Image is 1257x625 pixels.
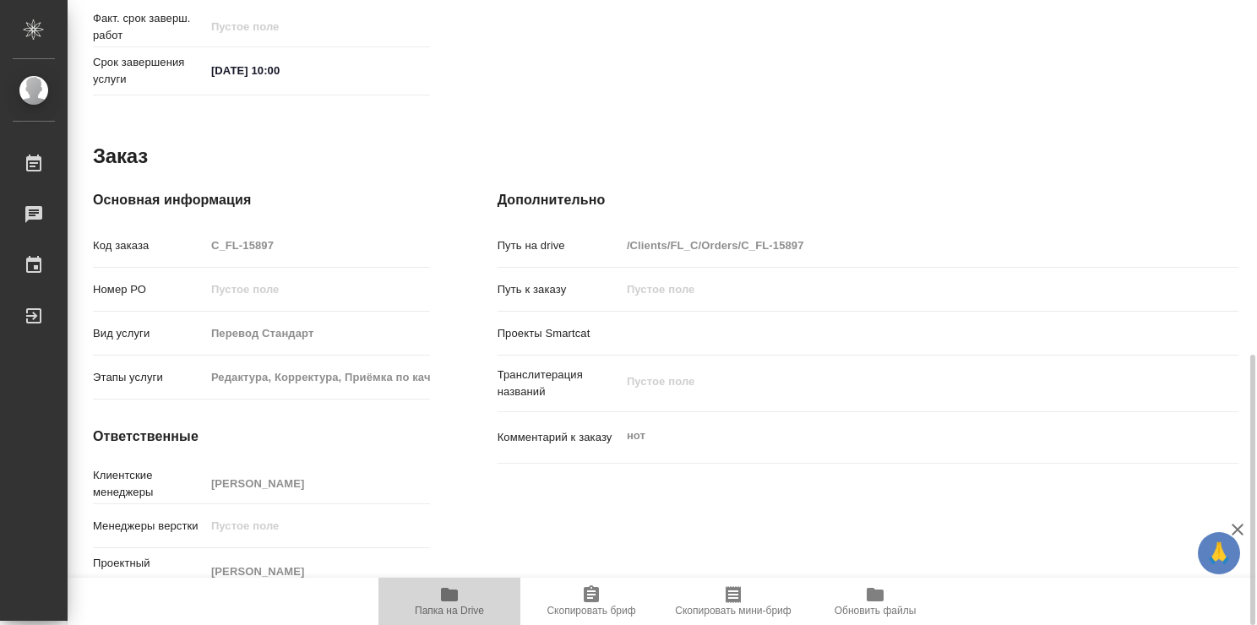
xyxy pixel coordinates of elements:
input: Пустое поле [205,471,430,496]
span: Скопировать мини-бриф [675,605,791,617]
h2: Заказ [93,143,148,170]
h4: Основная информация [93,190,430,210]
input: Пустое поле [205,559,430,584]
span: 🙏 [1205,535,1233,571]
input: Пустое поле [205,321,430,345]
p: Комментарий к заказу [498,429,621,446]
button: Обновить файлы [804,578,946,625]
p: Транслитерация названий [498,367,621,400]
textarea: нот [621,421,1177,450]
p: Факт. срок заверш. работ [93,10,205,44]
button: Скопировать бриф [520,578,662,625]
input: Пустое поле [205,277,430,302]
p: Клиентские менеджеры [93,467,205,501]
input: Пустое поле [205,365,430,389]
button: 🙏 [1198,532,1240,574]
p: Путь к заказу [498,281,621,298]
input: Пустое поле [205,14,353,39]
p: Этапы услуги [93,369,205,386]
input: Пустое поле [205,514,430,538]
button: Скопировать мини-бриф [662,578,804,625]
span: Скопировать бриф [547,605,635,617]
p: Код заказа [93,237,205,254]
h4: Ответственные [93,427,430,447]
input: Пустое поле [205,233,430,258]
input: Пустое поле [621,233,1177,258]
p: Проектный менеджер [93,555,205,589]
input: Пустое поле [621,277,1177,302]
p: Менеджеры верстки [93,518,205,535]
span: Обновить файлы [835,605,917,617]
h4: Дополнительно [498,190,1238,210]
p: Проекты Smartcat [498,325,621,342]
p: Срок завершения услуги [93,54,205,88]
p: Номер РО [93,281,205,298]
span: Папка на Drive [415,605,484,617]
input: ✎ Введи что-нибудь [205,58,353,83]
button: Папка на Drive [378,578,520,625]
p: Путь на drive [498,237,621,254]
p: Вид услуги [93,325,205,342]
